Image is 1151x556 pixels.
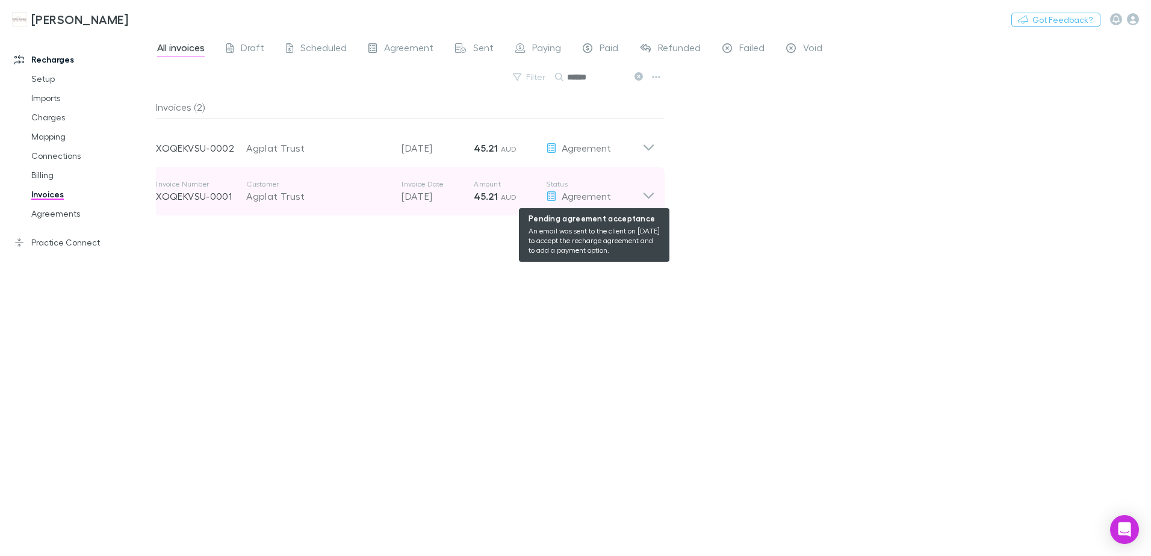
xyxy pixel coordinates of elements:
strong: 45.21 [474,190,498,202]
a: Recharges [2,50,163,69]
p: Status [546,179,642,189]
span: Failed [739,42,765,57]
a: Charges [19,108,163,127]
span: Agreement [562,142,611,153]
p: [DATE] [402,141,474,155]
p: Invoice Number [156,179,246,189]
a: [PERSON_NAME] [5,5,135,34]
span: All invoices [157,42,205,57]
p: Invoice Date [402,179,474,189]
p: Customer [246,179,389,189]
a: Practice Connect [2,233,163,252]
span: Sent [473,42,494,57]
p: [DATE] [402,189,474,203]
div: Agplat Trust [246,189,389,203]
p: XOQEKVSU-0001 [156,189,246,203]
p: XOQEKVSU-0002 [156,141,246,155]
span: Paid [600,42,618,57]
a: Setup [19,69,163,88]
img: Hales Douglass's Logo [12,12,26,26]
a: Mapping [19,127,163,146]
div: Invoice NumberXOQEKVSU-0001CustomerAgplat TrustInvoice Date[DATE]Amount45.21 AUDStatus [146,167,665,215]
a: Connections [19,146,163,165]
span: Agreement [384,42,433,57]
a: Imports [19,88,163,108]
div: XOQEKVSU-0002Agplat Trust[DATE]45.21 AUDAgreement [146,119,665,167]
span: AUD [501,193,517,202]
span: AUD [501,144,517,153]
span: Agreement [562,190,611,202]
span: Void [803,42,822,57]
a: Invoices [19,185,163,204]
p: Amount [474,179,546,189]
a: Agreements [19,204,163,223]
div: Open Intercom Messenger [1110,515,1139,544]
button: Filter [507,70,553,84]
a: Billing [19,165,163,185]
button: Got Feedback? [1011,13,1100,27]
div: Agplat Trust [246,141,389,155]
span: Scheduled [300,42,347,57]
span: Draft [241,42,264,57]
strong: 45.21 [474,142,498,154]
h3: [PERSON_NAME] [31,12,128,26]
span: Refunded [658,42,701,57]
span: Paying [532,42,561,57]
